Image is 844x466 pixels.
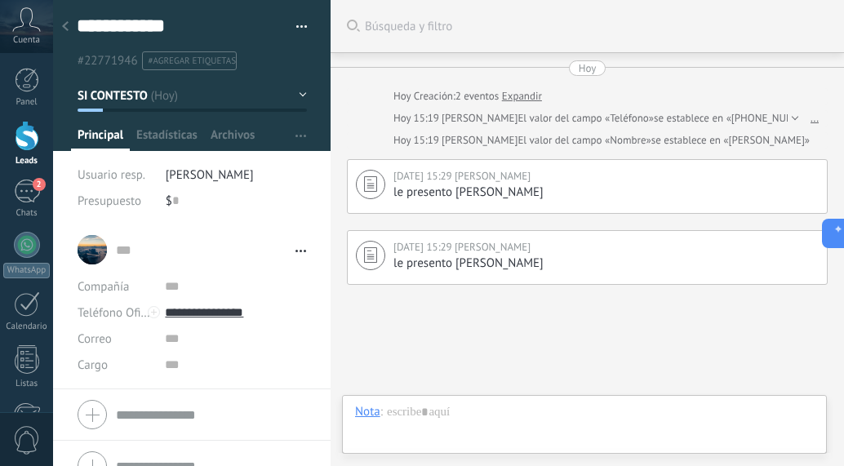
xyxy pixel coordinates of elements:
[78,273,153,300] div: Compañía
[78,331,112,347] span: Correo
[33,178,46,191] span: 2
[78,162,153,188] div: Usuario resp.
[393,255,544,271] span: le presento [PERSON_NAME]
[393,88,542,104] div: Creación:
[3,156,51,166] div: Leads
[365,19,828,34] span: Búsqueda y filtro
[166,167,254,183] span: [PERSON_NAME]
[78,352,153,378] div: Cargo
[393,88,414,104] div: Hoy
[78,53,138,69] span: #22771946
[3,322,51,332] div: Calendario
[393,239,455,255] div: [DATE] 15:29
[442,133,518,147] span: Sandra Bocanegra
[3,263,50,278] div: WhatsApp
[78,167,145,183] span: Usuario resp.
[455,88,499,104] span: 2 eventos
[78,300,153,326] button: Teléfono Oficina
[393,184,544,200] span: le presento [PERSON_NAME]
[442,111,518,125] span: Sandra Bocanegra
[3,97,51,108] div: Panel
[455,240,531,254] span: Sandra Bocanegra
[455,169,531,183] span: Sandra Bocanegra
[211,127,255,151] span: Archivos
[518,110,654,126] span: El valor del campo «Teléfono»
[78,305,162,321] span: Teléfono Oficina
[654,110,821,126] span: se establece en «[PHONE_NUMBER]»
[393,110,442,126] div: Hoy 15:19
[3,208,51,219] div: Chats
[651,132,810,149] span: se establece en «[PERSON_NAME]»
[3,379,51,389] div: Listas
[166,188,307,214] div: $
[393,132,442,149] div: Hoy 15:19
[78,127,123,151] span: Principal
[78,359,108,371] span: Cargo
[502,88,542,104] a: Expandir
[393,168,455,184] div: [DATE] 15:29
[78,188,153,214] div: Presupuesto
[380,404,383,420] span: :
[78,326,112,352] button: Correo
[136,127,198,151] span: Estadísticas
[811,110,819,126] a: ...
[13,35,40,46] span: Cuenta
[78,193,141,209] span: Presupuesto
[579,60,597,76] div: Hoy
[518,132,651,149] span: El valor del campo «Nombre»
[149,55,236,67] span: #agregar etiquetas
